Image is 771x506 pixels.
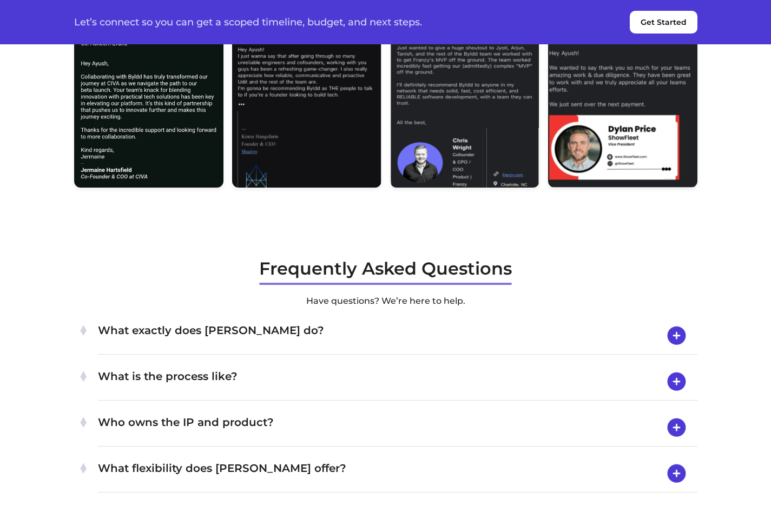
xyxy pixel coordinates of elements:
img: plus-1 [76,323,90,337]
img: Kimia Hangafarin's review [232,15,381,188]
img: open-icon [663,460,690,488]
img: open-icon [663,368,690,396]
img: plus-1 [76,369,90,383]
img: open-icon [663,322,690,350]
h2: Frequently Asked Questions [259,257,512,281]
h4: What exactly does [PERSON_NAME] do? [98,322,697,350]
p: Let’s connect so you can get a scoped timeline, budget, and next steps. [74,17,422,28]
p: Have questions? We’re here to help. [259,289,512,313]
img: Chris Wright's review [390,15,539,188]
img: open-icon [663,414,690,442]
img: Jermaine Hartsfield's review [74,15,223,188]
h4: What flexibility does [PERSON_NAME] offer? [98,460,697,488]
img: Dylan Price's review [548,15,697,188]
img: plus-1 [76,461,90,475]
img: plus-1 [76,415,90,429]
h4: Who owns the IP and product? [98,414,697,442]
h4: What is the process like? [98,368,697,396]
button: Get Started [630,11,697,34]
